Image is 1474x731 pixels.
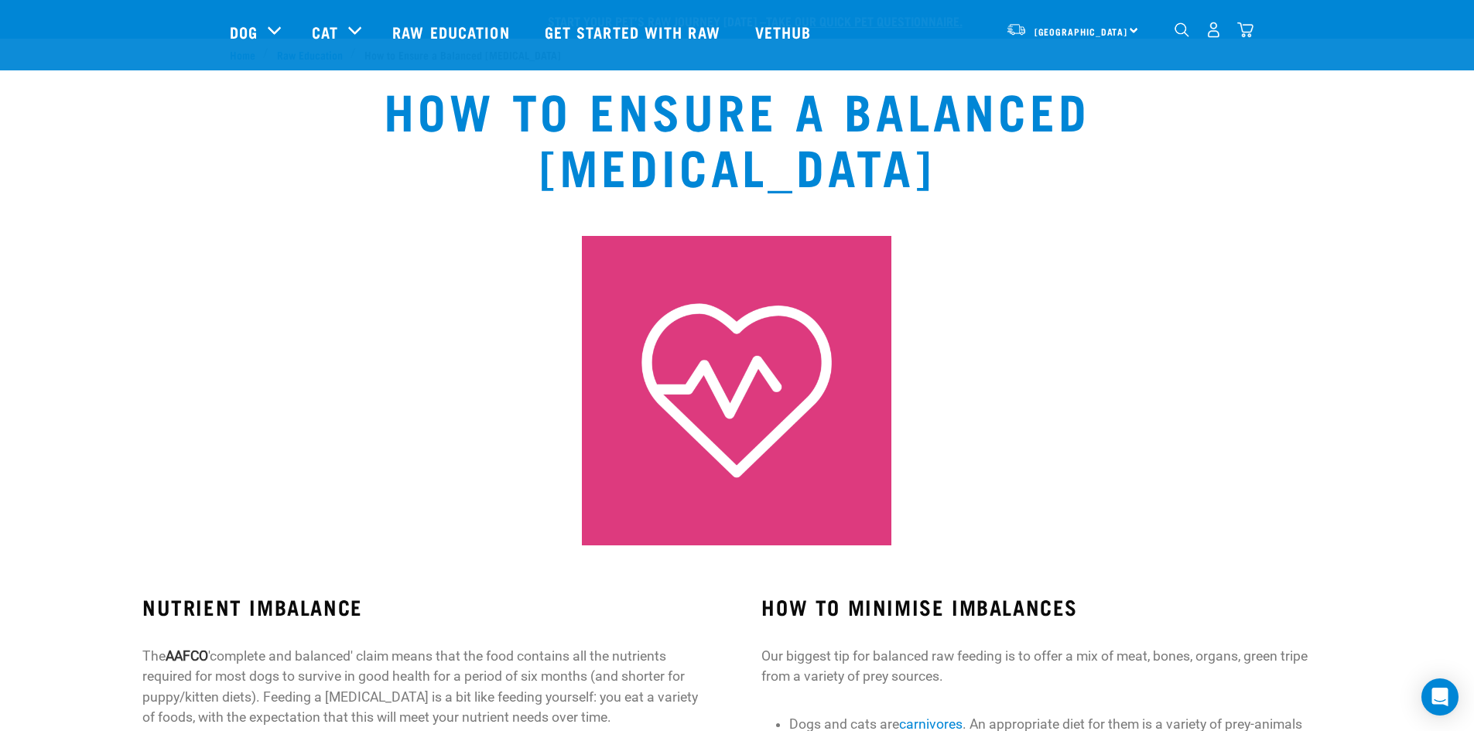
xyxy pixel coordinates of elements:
div: Open Intercom Messenger [1421,678,1459,716]
a: Get started with Raw [529,1,740,63]
a: Raw Education [377,1,528,63]
img: user.png [1206,22,1222,38]
img: home-icon-1@2x.png [1175,22,1189,37]
strong: AAFCO [166,648,208,664]
img: van-moving.png [1006,22,1027,36]
a: Vethub [740,1,831,63]
p: Our biggest tip for balanced raw feeding is to offer a mix of meat, bones, organs, green tripe fr... [761,646,1331,687]
img: home-icon@2x.png [1237,22,1253,38]
a: Dog [230,20,258,43]
span: [GEOGRAPHIC_DATA] [1035,29,1128,34]
img: 5.png [582,236,891,545]
h3: HOW TO MINIMISE IMBALANCES [761,595,1331,619]
h3: NUTRIENT IMBALANCE [142,595,712,619]
h1: How to Ensure a Balanced [MEDICAL_DATA] [273,81,1200,193]
p: The 'complete and balanced' claim means that the food contains all the nutrients required for mos... [142,646,712,728]
a: Cat [312,20,338,43]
